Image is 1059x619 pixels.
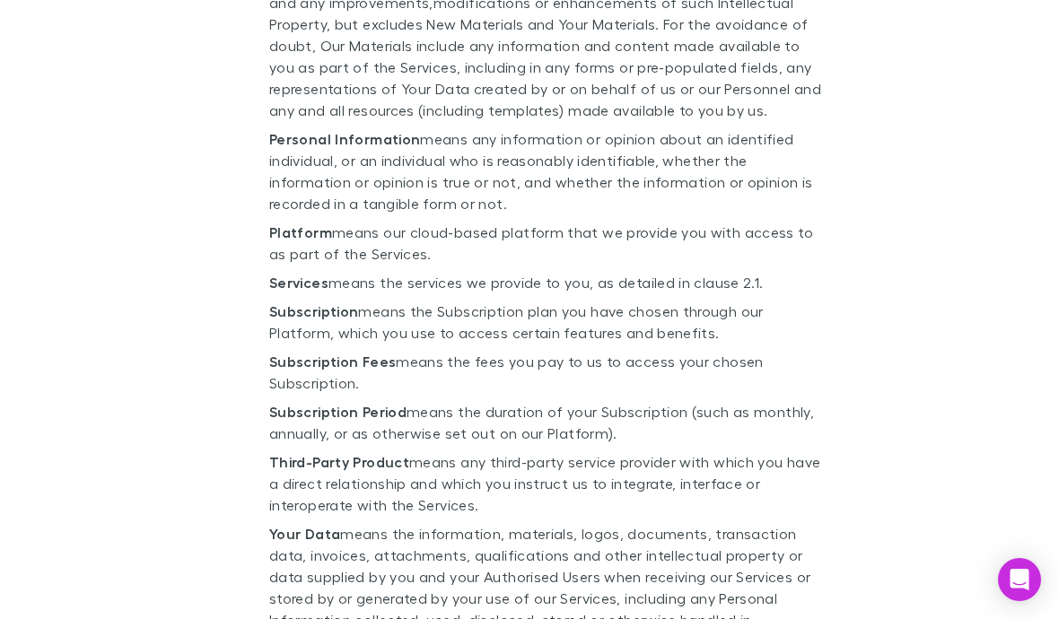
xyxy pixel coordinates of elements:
p: means any information or opinion about an identified individual, or an individual who is reasonab... [269,128,826,214]
strong: Platform [269,223,332,241]
p: means the fees you pay to us to access your chosen Subscription. [269,351,826,394]
p: means any third-party service provider with which you have a direct relationship and which you in... [269,451,826,516]
p: means the Subscription plan you have chosen through our Platform, which you use to access certain... [269,301,826,344]
p: means our cloud-based platform that we provide you with access to as part of the Services. [269,222,826,265]
p: means the duration of your Subscription (such as monthly, annually, or as otherwise set out on ou... [269,401,826,444]
strong: Subscription Fees [269,353,396,371]
strong: Your Data [269,525,340,543]
strong: Services [269,274,328,292]
strong: Subscription Period [269,403,407,421]
strong: Subscription [269,302,358,320]
strong: Personal Information [269,130,420,148]
p: means the services we provide to you, as detailed in clause 2.1. [269,272,826,293]
strong: Third-Party Product [269,453,409,471]
div: Open Intercom Messenger [998,558,1041,601]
